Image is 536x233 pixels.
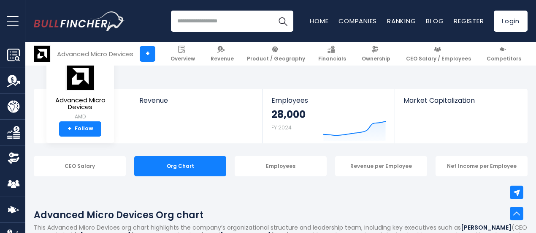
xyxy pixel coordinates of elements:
a: Overview [167,42,199,66]
a: Financials [314,42,350,66]
span: Employees [271,96,386,104]
a: Ranking [387,16,416,25]
div: Net Income per Employee [436,156,528,176]
div: Employees [235,156,327,176]
span: Financials [318,55,346,62]
a: Login [494,11,528,32]
span: Product / Geography [247,55,305,62]
img: AMD logo [34,46,50,62]
span: Market Capitalization [403,96,518,104]
button: Search [272,11,293,32]
span: Competitors [487,55,521,62]
a: Revenue [131,89,263,119]
a: Competitors [483,42,525,66]
span: Overview [171,55,195,62]
img: Ownership [7,152,20,164]
span: CEO Salary / Employees [406,55,471,62]
div: CEO Salary [34,156,126,176]
a: Ownership [358,42,394,66]
a: +Follow [59,121,101,137]
img: Bullfincher logo [34,11,125,31]
a: Home [310,16,328,25]
div: Advanced Micro Devices [57,49,133,59]
a: Register [454,16,484,25]
strong: + [68,125,72,133]
div: Revenue per Employee [335,156,427,176]
a: + [140,46,155,62]
a: Go to homepage [34,11,125,31]
span: Revenue [139,96,254,104]
a: CEO Salary / Employees [402,42,475,66]
small: FY 2024 [271,124,292,131]
strong: 28,000 [271,108,306,121]
span: Advanced Micro Devices [53,97,107,111]
span: Ownership [362,55,390,62]
a: Advanced Micro Devices AMD [53,62,108,121]
span: Revenue [211,55,234,62]
a: Market Capitalization [395,89,527,119]
a: Revenue [207,42,238,66]
a: Product / Geography [243,42,309,66]
a: Blog [426,16,444,25]
b: [PERSON_NAME] [461,223,512,232]
small: AMD [53,113,107,121]
h1: Advanced Micro Devices Org chart [34,208,528,222]
div: Org Chart [134,156,226,176]
img: AMD logo [65,62,95,90]
a: Companies [338,16,377,25]
a: Employees 28,000 FY 2024 [263,89,394,143]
